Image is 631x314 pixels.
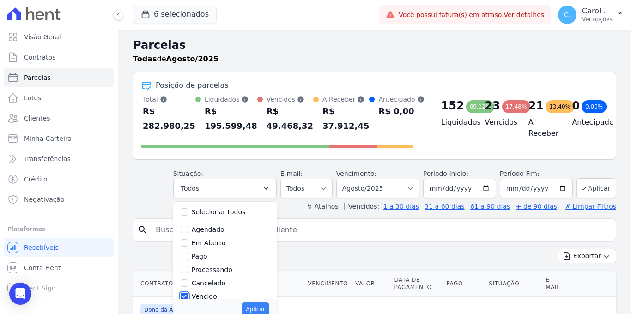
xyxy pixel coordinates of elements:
span: Visão Geral [24,32,61,42]
a: Ver detalhes [504,11,544,18]
span: Crédito [24,175,48,184]
div: Antecipado [378,95,424,104]
th: Pago [443,271,485,297]
div: Open Intercom Messenger [9,283,31,305]
div: 0 [572,98,580,113]
div: R$ 282.980,25 [143,104,195,133]
div: Total [143,95,195,104]
span: Conta Hent [24,263,61,272]
label: Vencidos: [344,203,379,210]
label: Vencido [192,293,217,300]
a: Parcelas [4,68,114,87]
label: Cancelado [192,279,225,287]
div: R$ 0,00 [378,104,424,119]
a: + de 90 dias [516,203,557,210]
span: Parcelas [24,73,51,82]
h4: A Receber [528,117,558,139]
span: Transferências [24,154,71,163]
div: 21 [528,98,544,113]
h2: Parcelas [133,37,616,54]
a: Visão Geral [4,28,114,46]
label: Pago [192,253,207,260]
h4: Vencidos [485,117,514,128]
strong: Agosto/2025 [166,54,218,63]
strong: Todas [133,54,157,63]
span: Negativação [24,195,65,204]
div: Vencidos [267,95,313,104]
div: 69,12% [466,100,495,113]
div: A Receber [322,95,369,104]
p: Carol . [582,6,613,16]
label: Período Inicío: [423,170,468,177]
div: 0,00% [582,100,607,113]
th: Data de Pagamento [390,271,443,297]
label: Em Aberto [192,239,226,247]
label: Agendado [192,226,224,233]
a: Minha Carteira [4,129,114,148]
button: 6 selecionados [133,6,217,23]
i: search [137,224,148,235]
a: 1 a 30 dias [383,203,419,210]
a: Clientes [4,109,114,127]
div: Plataformas [7,223,110,235]
h4: Liquidados [441,117,470,128]
th: Vencimento [304,271,352,297]
div: 152 [441,98,464,113]
a: Crédito [4,170,114,188]
th: E-mail [542,271,568,297]
label: E-mail: [280,170,303,177]
span: Todos [181,183,199,194]
th: Valor [352,271,390,297]
a: Recebíveis [4,238,114,257]
span: Lotes [24,93,42,103]
span: C. [564,12,570,18]
button: Exportar [558,249,616,263]
span: Minha Carteira [24,134,72,143]
a: ✗ Limpar Filtros [561,203,616,210]
button: Aplicar [576,178,616,198]
a: Contratos [4,48,114,66]
label: Vencimento: [336,170,376,177]
div: R$ 37.912,45 [322,104,369,133]
div: Posição de parcelas [156,80,229,91]
label: Situação: [173,170,203,177]
label: Processando [192,266,232,273]
a: Transferências [4,150,114,168]
th: Situação [485,271,542,297]
a: Conta Hent [4,259,114,277]
label: Selecionar todos [192,208,246,216]
div: 17,48% [502,100,531,113]
span: Você possui fatura(s) em atraso. [399,10,544,20]
th: Contrato [133,271,237,297]
button: Todos [173,179,277,198]
div: R$ 195.599,48 [205,104,257,133]
label: ↯ Atalhos [307,203,338,210]
p: Ver opções [582,16,613,23]
a: Negativação [4,190,114,209]
a: 61 a 90 dias [470,203,510,210]
span: Recebíveis [24,243,59,252]
span: Contratos [24,53,55,62]
span: Clientes [24,114,50,123]
a: Lotes [4,89,114,107]
button: C. Carol . Ver opções [551,2,631,28]
p: de [133,54,218,65]
div: Liquidados [205,95,257,104]
a: 31 a 60 dias [425,203,464,210]
div: 13,40% [546,100,574,113]
h4: Antecipado [572,117,601,128]
input: Buscar por nome do lote ou do cliente [150,221,612,239]
div: R$ 49.468,32 [267,104,313,133]
label: Período Fim: [500,169,573,179]
div: 23 [485,98,500,113]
